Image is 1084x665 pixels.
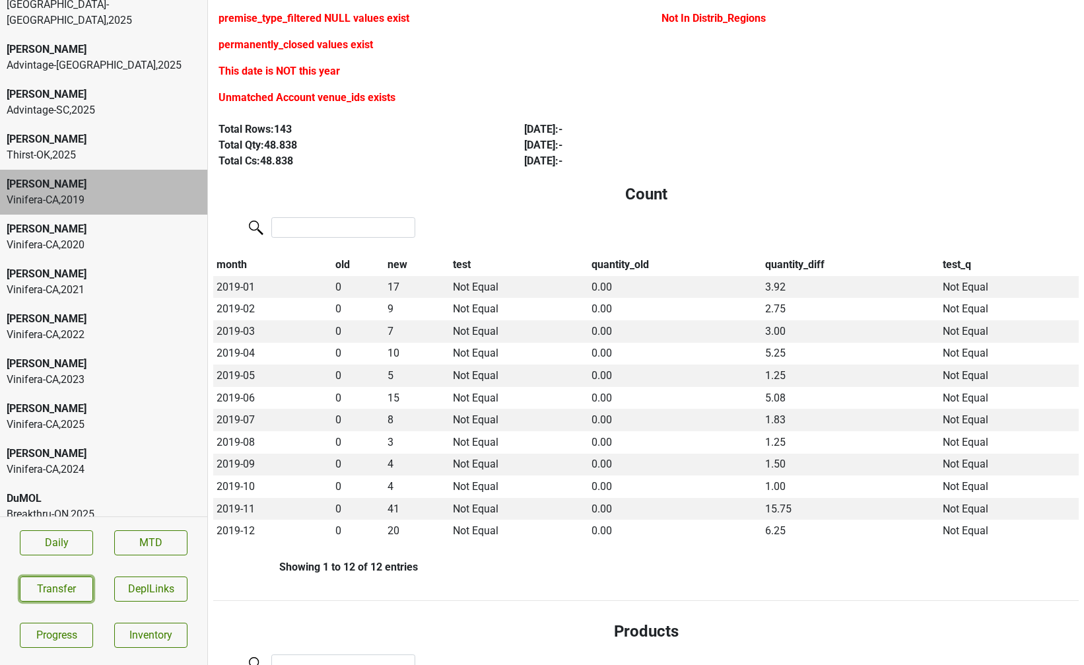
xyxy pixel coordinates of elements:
[450,387,588,409] td: Not Equal
[7,311,201,327] div: [PERSON_NAME]
[7,462,201,477] div: Vinifera-CA , 2024
[213,365,332,387] td: 2019-05
[20,530,93,555] a: Daily
[213,475,332,498] td: 2019-10
[450,409,588,431] td: Not Equal
[762,343,940,365] td: 5.25
[940,365,1079,387] td: Not Equal
[7,102,201,118] div: Advintage-SC , 2025
[332,343,384,365] td: 0
[20,623,93,648] a: Progress
[588,254,762,276] th: quantity_old: activate to sort column ascending
[219,137,494,153] div: Total Qty: 48.838
[450,254,588,276] th: test: activate to sort column ascending
[762,276,940,298] td: 3.92
[213,276,332,298] td: 2019-01
[940,498,1079,520] td: Not Equal
[588,454,762,476] td: 0.00
[762,454,940,476] td: 1.50
[940,298,1079,320] td: Not Equal
[450,276,588,298] td: Not Equal
[588,409,762,431] td: 0.00
[940,409,1079,431] td: Not Equal
[450,454,588,476] td: Not Equal
[450,475,588,498] td: Not Equal
[114,623,187,648] a: Inventory
[384,431,450,454] td: 3
[213,431,332,454] td: 2019-08
[450,343,588,365] td: Not Equal
[332,409,384,431] td: 0
[588,498,762,520] td: 0.00
[762,298,940,320] td: 2.75
[7,192,201,208] div: Vinifera-CA , 2019
[7,237,201,253] div: Vinifera-CA , 2020
[7,327,201,343] div: Vinifera-CA , 2022
[20,577,93,602] button: Transfer
[7,221,201,237] div: [PERSON_NAME]
[219,90,395,106] label: Unmatched Account venue_ids exists
[224,185,1068,204] h4: Count
[332,254,384,276] th: old: activate to sort column ascending
[384,409,450,431] td: 8
[940,276,1079,298] td: Not Equal
[219,153,494,169] div: Total Cs: 48.838
[114,577,187,602] button: DeplLinks
[762,320,940,343] td: 3.00
[588,343,762,365] td: 0.00
[588,320,762,343] td: 0.00
[940,387,1079,409] td: Not Equal
[7,87,201,102] div: [PERSON_NAME]
[524,153,799,169] div: [DATE] : -
[213,520,332,542] td: 2019-12
[588,431,762,454] td: 0.00
[7,57,201,73] div: Advintage-[GEOGRAPHIC_DATA] , 2025
[940,320,1079,343] td: Not Equal
[762,387,940,409] td: 5.08
[7,42,201,57] div: [PERSON_NAME]
[7,176,201,192] div: [PERSON_NAME]
[940,475,1079,498] td: Not Equal
[332,520,384,542] td: 0
[524,122,799,137] div: [DATE] : -
[114,530,187,555] a: MTD
[332,431,384,454] td: 0
[588,276,762,298] td: 0.00
[940,454,1079,476] td: Not Equal
[588,475,762,498] td: 0.00
[661,11,766,26] label: Not In Distrib_Regions
[384,276,450,298] td: 17
[524,137,799,153] div: [DATE] : -
[219,63,340,79] label: This date is NOT this year
[224,622,1068,641] h4: Products
[762,498,940,520] td: 15.75
[940,343,1079,365] td: Not Equal
[384,454,450,476] td: 4
[332,276,384,298] td: 0
[332,320,384,343] td: 0
[450,320,588,343] td: Not Equal
[762,475,940,498] td: 1.00
[7,372,201,388] div: Vinifera-CA , 2023
[588,387,762,409] td: 0.00
[384,520,450,542] td: 20
[762,520,940,542] td: 6.25
[384,498,450,520] td: 41
[384,298,450,320] td: 9
[332,498,384,520] td: 0
[762,254,940,276] th: quantity_diff: activate to sort column ascending
[213,387,332,409] td: 2019-06
[7,491,201,507] div: DuMOL
[940,431,1079,454] td: Not Equal
[762,409,940,431] td: 1.83
[332,365,384,387] td: 0
[213,561,418,573] div: Showing 1 to 12 of 12 entries
[213,498,332,520] td: 2019-11
[450,431,588,454] td: Not Equal
[384,365,450,387] td: 5
[7,507,201,522] div: Breakthru-ON , 2025
[219,37,373,53] label: permanently_closed values exist
[7,417,201,433] div: Vinifera-CA , 2025
[588,520,762,542] td: 0.00
[384,387,450,409] td: 15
